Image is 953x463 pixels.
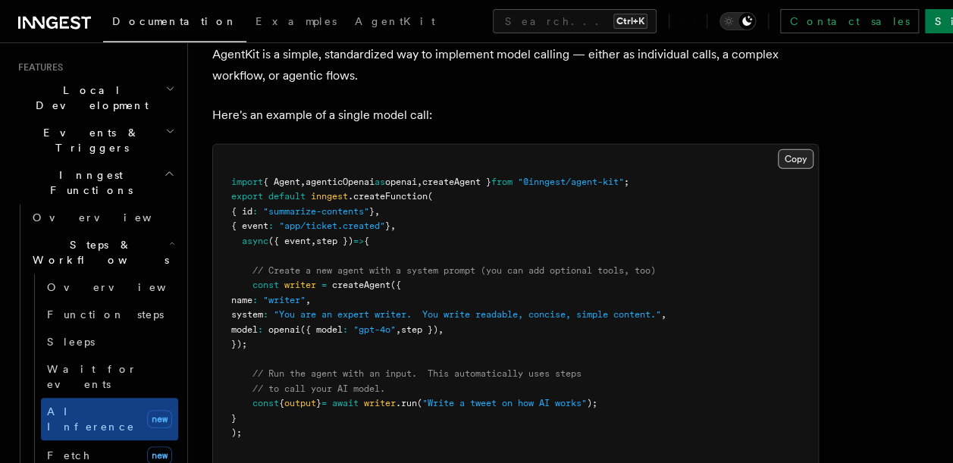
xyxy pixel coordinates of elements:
span: new [147,410,172,428]
span: const [252,280,279,290]
span: "summarize-contents" [263,206,369,217]
span: { Agent [263,177,300,187]
span: import [231,177,263,187]
a: Contact sales [780,9,919,33]
a: AgentKit [346,5,444,41]
span: ({ [390,280,401,290]
span: = [321,280,327,290]
span: { [279,398,284,408]
span: , [300,177,306,187]
span: step }) [316,236,353,246]
a: Overview [27,204,178,231]
span: Sleeps [47,336,95,348]
button: Inngest Functions [12,161,178,204]
span: const [252,398,279,408]
span: , [661,309,666,320]
span: Overview [47,281,203,293]
span: await [332,398,359,408]
span: // to call your AI model. [252,383,385,394]
button: Local Development [12,77,178,119]
span: as [375,177,385,187]
span: AI Inference [47,405,135,433]
span: ); [587,398,597,408]
span: : [252,206,258,217]
span: } [385,221,390,231]
span: Events & Triggers [12,125,165,155]
span: , [311,236,316,246]
span: system [231,309,263,320]
p: AgentKit is a simple, standardized way to implement model calling — either as individual calls, a... [212,44,819,86]
span: step }) [401,324,438,335]
button: Steps & Workflows [27,231,178,274]
span: : [268,221,274,231]
button: Toggle dark mode [719,12,756,30]
span: ( [428,191,433,202]
span: } [231,413,237,424]
span: Function steps [47,308,164,321]
span: : [258,324,263,335]
span: "@inngest/agent-kit" [518,177,624,187]
span: createAgent } [422,177,491,187]
span: , [375,206,380,217]
span: "You are an expert writer. You write readable, concise, simple content." [274,309,661,320]
span: Documentation [112,15,237,27]
span: ({ event [268,236,311,246]
a: Overview [41,274,178,301]
span: openai [385,177,417,187]
span: Inngest Functions [12,167,164,198]
span: name [231,295,252,305]
span: } [369,206,375,217]
span: ({ model [300,324,343,335]
span: AgentKit [355,15,435,27]
span: ( [417,398,422,408]
a: AI Inferencenew [41,398,178,440]
span: => [353,236,364,246]
span: { [364,236,369,246]
span: ); [231,427,242,438]
span: model [231,324,258,335]
span: , [438,324,444,335]
span: } [316,398,321,408]
span: Overview [33,211,189,224]
span: ; [624,177,629,187]
span: from [491,177,513,187]
span: createAgent [332,280,390,290]
span: async [242,236,268,246]
span: agenticOpenai [306,177,375,187]
span: // Run the agent with an input. This automatically uses steps [252,368,582,379]
a: Examples [246,5,346,41]
span: , [396,324,401,335]
span: "app/ticket.created" [279,221,385,231]
span: writer [364,398,396,408]
kbd: Ctrl+K [613,14,647,29]
span: , [390,221,396,231]
span: Examples [255,15,337,27]
span: Wait for events [47,363,137,390]
span: }); [231,339,247,349]
span: { id [231,206,252,217]
button: Search...Ctrl+K [493,9,657,33]
a: Wait for events [41,355,178,398]
span: Steps & Workflows [27,237,169,267]
p: Here's an example of a single model call: [212,105,819,126]
span: output [284,398,316,408]
a: Function steps [41,301,178,328]
span: export [231,191,263,202]
span: Fetch [47,449,91,461]
span: , [306,295,311,305]
span: // Create a new agent with a system prompt (you can add optional tools, too) [252,265,656,276]
span: "Write a tweet on how AI works" [422,398,587,408]
button: Events & Triggers [12,119,178,161]
span: : [263,309,268,320]
span: "writer" [263,295,306,305]
span: .run [396,398,417,408]
span: : [343,324,348,335]
span: .createFunction [348,191,428,202]
span: Features [12,61,63,74]
span: writer [284,280,316,290]
a: Sleeps [41,328,178,355]
span: openai [268,324,300,335]
span: { event [231,221,268,231]
span: inngest [311,191,348,202]
span: : [252,295,258,305]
